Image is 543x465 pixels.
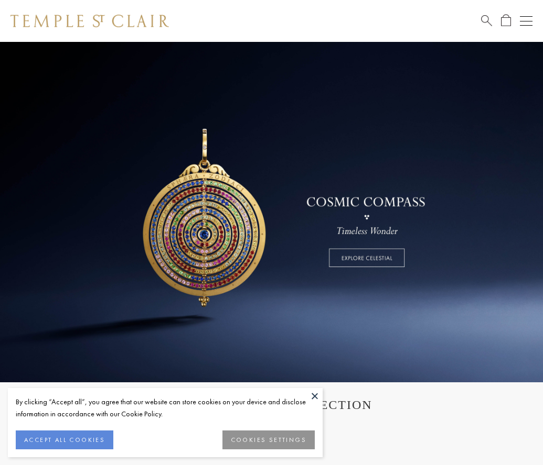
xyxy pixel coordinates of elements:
a: Search [481,14,492,27]
button: ACCEPT ALL COOKIES [16,430,113,449]
img: Temple St. Clair [10,15,169,27]
div: By clicking “Accept all”, you agree that our website can store cookies on your device and disclos... [16,396,315,420]
button: Open navigation [520,15,533,27]
a: Open Shopping Bag [501,14,511,27]
button: COOKIES SETTINGS [222,430,315,449]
